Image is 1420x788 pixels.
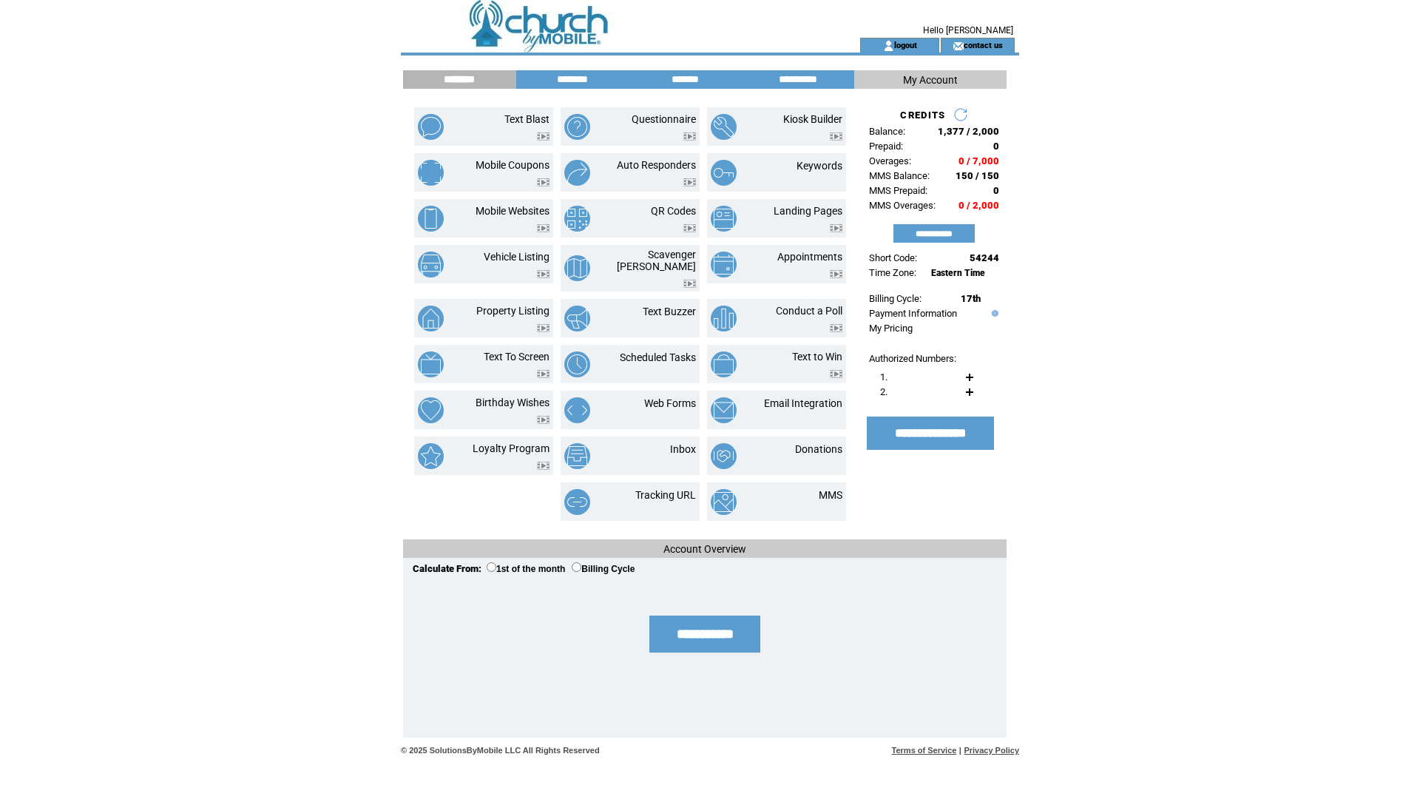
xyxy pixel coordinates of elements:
[418,397,444,423] img: birthday-wishes.png
[830,132,842,141] img: video.png
[869,308,957,319] a: Payment Information
[880,386,887,397] span: 2.
[892,746,957,755] a: Terms of Service
[620,351,696,363] a: Scheduled Tasks
[537,324,550,332] img: video.png
[961,293,981,304] span: 17th
[537,270,550,278] img: video.png
[869,252,917,263] span: Short Code:
[819,489,842,501] a: MMS
[564,306,590,331] img: text-buzzer.png
[964,40,1003,50] a: contact us
[617,159,696,171] a: Auto Responders
[970,252,999,263] span: 54244
[777,251,842,263] a: Appointments
[795,443,842,455] a: Donations
[537,178,550,186] img: video.png
[797,160,842,172] a: Keywords
[401,746,600,755] span: © 2025 SolutionsByMobile LLC All Rights Reserved
[711,306,737,331] img: conduct-a-poll.png
[903,74,958,86] span: My Account
[564,351,590,377] img: scheduled-tasks.png
[487,562,496,572] input: 1st of the month
[869,200,936,211] span: MMS Overages:
[783,113,842,125] a: Kiosk Builder
[476,159,550,171] a: Mobile Coupons
[711,206,737,232] img: landing-pages.png
[413,563,481,574] span: Calculate From:
[869,323,913,334] a: My Pricing
[988,310,998,317] img: help.gif
[572,562,581,572] input: Billing Cycle
[564,160,590,186] img: auto-responders.png
[670,443,696,455] a: Inbox
[635,489,696,501] a: Tracking URL
[683,132,696,141] img: video.png
[537,370,550,378] img: video.png
[487,564,565,574] label: 1st of the month
[537,416,550,424] img: video.png
[711,443,737,469] img: donations.png
[644,397,696,409] a: Web Forms
[418,351,444,377] img: text-to-screen.png
[931,268,985,278] span: Eastern Time
[484,251,550,263] a: Vehicle Listing
[711,114,737,140] img: kiosk-builder.png
[537,462,550,470] img: video.png
[958,155,999,166] span: 0 / 7,000
[711,160,737,186] img: keywords.png
[643,306,696,317] a: Text Buzzer
[418,443,444,469] img: loyalty-program.png
[651,205,696,217] a: QR Codes
[711,489,737,515] img: mms.png
[869,141,903,152] span: Prepaid:
[764,397,842,409] a: Email Integration
[418,160,444,186] img: mobile-coupons.png
[958,200,999,211] span: 0 / 2,000
[418,306,444,331] img: property-listing.png
[993,141,999,152] span: 0
[564,114,590,140] img: questionnaire.png
[869,353,956,364] span: Authorized Numbers:
[830,270,842,278] img: video.png
[418,252,444,277] img: vehicle-listing.png
[683,224,696,232] img: video.png
[564,206,590,232] img: qr-codes.png
[938,126,999,137] span: 1,377 / 2,000
[504,113,550,125] a: Text Blast
[894,40,917,50] a: logout
[830,370,842,378] img: video.png
[959,746,961,755] span: |
[869,267,916,278] span: Time Zone:
[418,206,444,232] img: mobile-websites.png
[711,351,737,377] img: text-to-win.png
[476,205,550,217] a: Mobile Websites
[830,324,842,332] img: video.png
[617,249,696,272] a: Scavenger [PERSON_NAME]
[869,185,927,196] span: MMS Prepaid:
[711,252,737,277] img: appointments.png
[476,305,550,317] a: Property Listing
[663,543,746,555] span: Account Overview
[683,280,696,288] img: video.png
[993,185,999,196] span: 0
[572,564,635,574] label: Billing Cycle
[537,132,550,141] img: video.png
[900,110,945,121] span: CREDITS
[880,371,887,383] span: 1.
[774,205,842,217] a: Landing Pages
[711,397,737,423] img: email-integration.png
[564,489,590,515] img: tracking-url.png
[632,113,696,125] a: Questionnaire
[830,224,842,232] img: video.png
[564,397,590,423] img: web-forms.png
[956,170,999,181] span: 150 / 150
[869,155,911,166] span: Overages:
[473,442,550,454] a: Loyalty Program
[537,224,550,232] img: video.png
[484,351,550,363] a: Text To Screen
[869,170,930,181] span: MMS Balance:
[883,40,894,52] img: account_icon.gif
[869,126,905,137] span: Balance:
[964,746,1019,755] a: Privacy Policy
